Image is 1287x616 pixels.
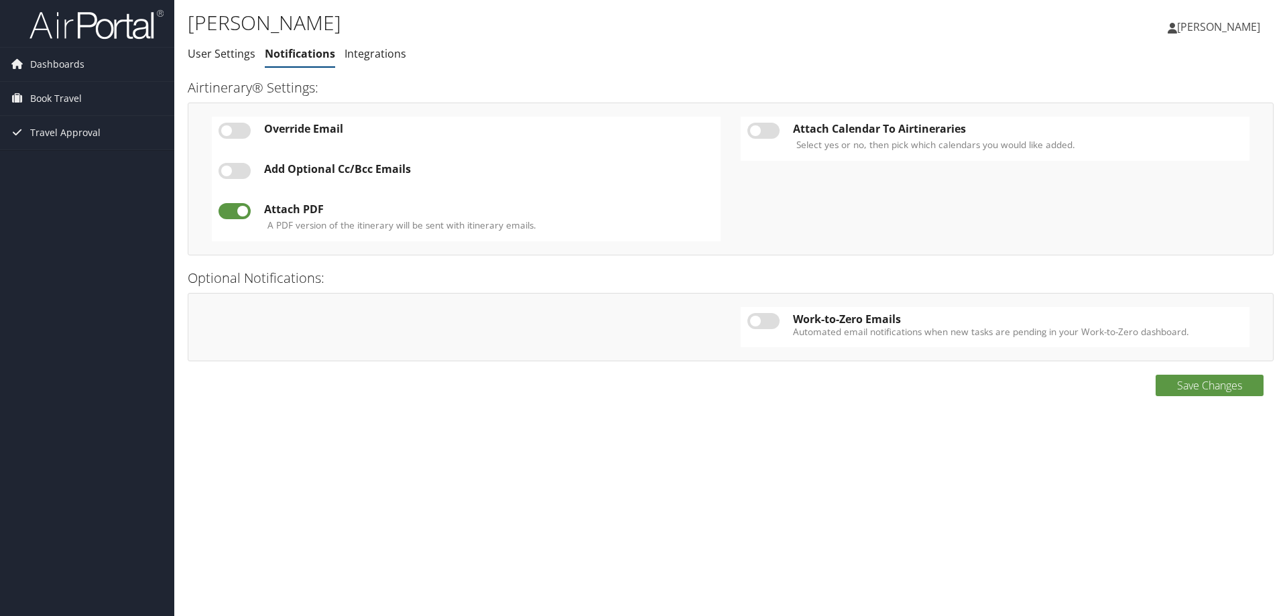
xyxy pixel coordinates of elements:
div: Attach Calendar To Airtineraries [793,123,1243,135]
span: Dashboards [30,48,84,81]
label: Automated email notifications when new tasks are pending in your Work-to-Zero dashboard. [793,325,1243,338]
button: Save Changes [1156,375,1264,396]
a: [PERSON_NAME] [1168,7,1274,47]
img: airportal-logo.png [29,9,164,40]
div: Add Optional Cc/Bcc Emails [264,163,714,175]
h3: Optional Notifications: [188,269,1274,288]
div: Override Email [264,123,714,135]
span: [PERSON_NAME] [1177,19,1260,34]
a: User Settings [188,46,255,61]
span: Book Travel [30,82,82,115]
div: Work-to-Zero Emails [793,313,1243,325]
h3: Airtinerary® Settings: [188,78,1274,97]
div: Attach PDF [264,203,714,215]
span: Travel Approval [30,116,101,149]
a: Integrations [345,46,406,61]
label: Select yes or no, then pick which calendars you would like added. [796,138,1075,151]
h1: [PERSON_NAME] [188,9,912,37]
a: Notifications [265,46,335,61]
label: A PDF version of the itinerary will be sent with itinerary emails. [267,219,536,232]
